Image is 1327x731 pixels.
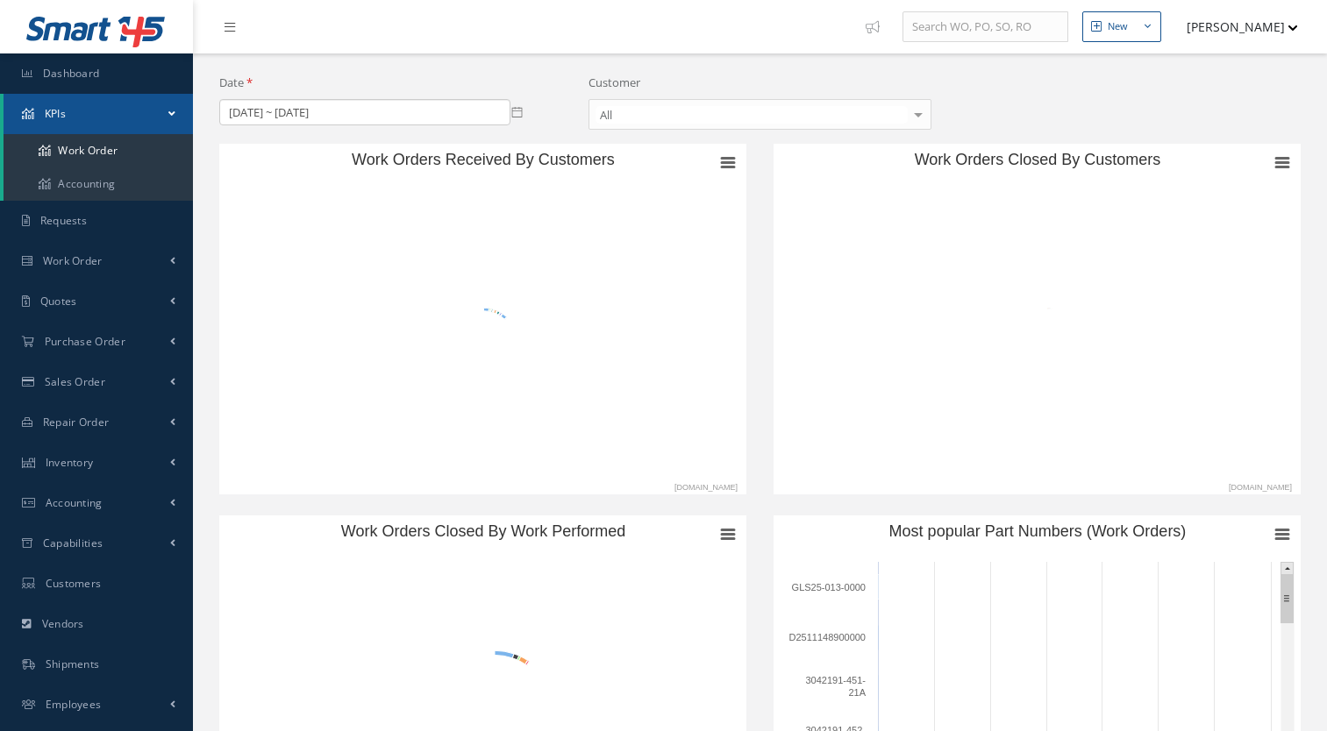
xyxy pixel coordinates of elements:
[40,294,77,309] span: Quotes
[219,75,253,92] label: Date
[341,522,625,540] text: Work Orders Closed By Work Performed
[1082,11,1161,42] button: New
[45,374,105,389] span: Sales Order
[903,11,1068,43] input: Search WO, PO, SO, RO
[43,66,100,81] span: Dashboard
[43,415,110,429] span: Repair Order
[1108,19,1128,34] div: New
[774,144,1301,494] svg: Work Orders Closed By Customers
[42,616,84,631] span: Vendors
[788,632,865,642] text: D2511148900000
[791,582,865,593] text: GLS25-013-0000
[45,334,125,349] span: Purchase Order
[43,253,103,268] span: Work Order
[1228,483,1291,492] text: [DOMAIN_NAME]
[46,656,100,671] span: Shipments
[46,697,102,712] span: Employees
[4,134,193,167] a: Work Order
[46,495,103,510] span: Accounting
[1170,10,1298,44] button: [PERSON_NAME]
[589,75,640,92] label: Customer
[46,576,102,591] span: Customers
[40,213,87,228] span: Requests
[43,536,103,550] span: Capabilities
[46,455,94,470] span: Inventory
[219,144,746,494] svg: Work Orders Received By Customers
[45,106,66,121] span: KPIs
[805,675,866,698] text: 3042191-451- 21A
[674,483,738,492] text: [DOMAIN_NAME]
[4,167,193,201] a: Accounting
[914,151,1160,168] text: Work Orders Closed By Customers
[4,94,193,134] a: KPIs
[596,106,908,124] span: All
[352,151,615,168] text: Work Orders Received By Customers
[888,522,1186,540] text: Most popular Part Numbers (Work Orders)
